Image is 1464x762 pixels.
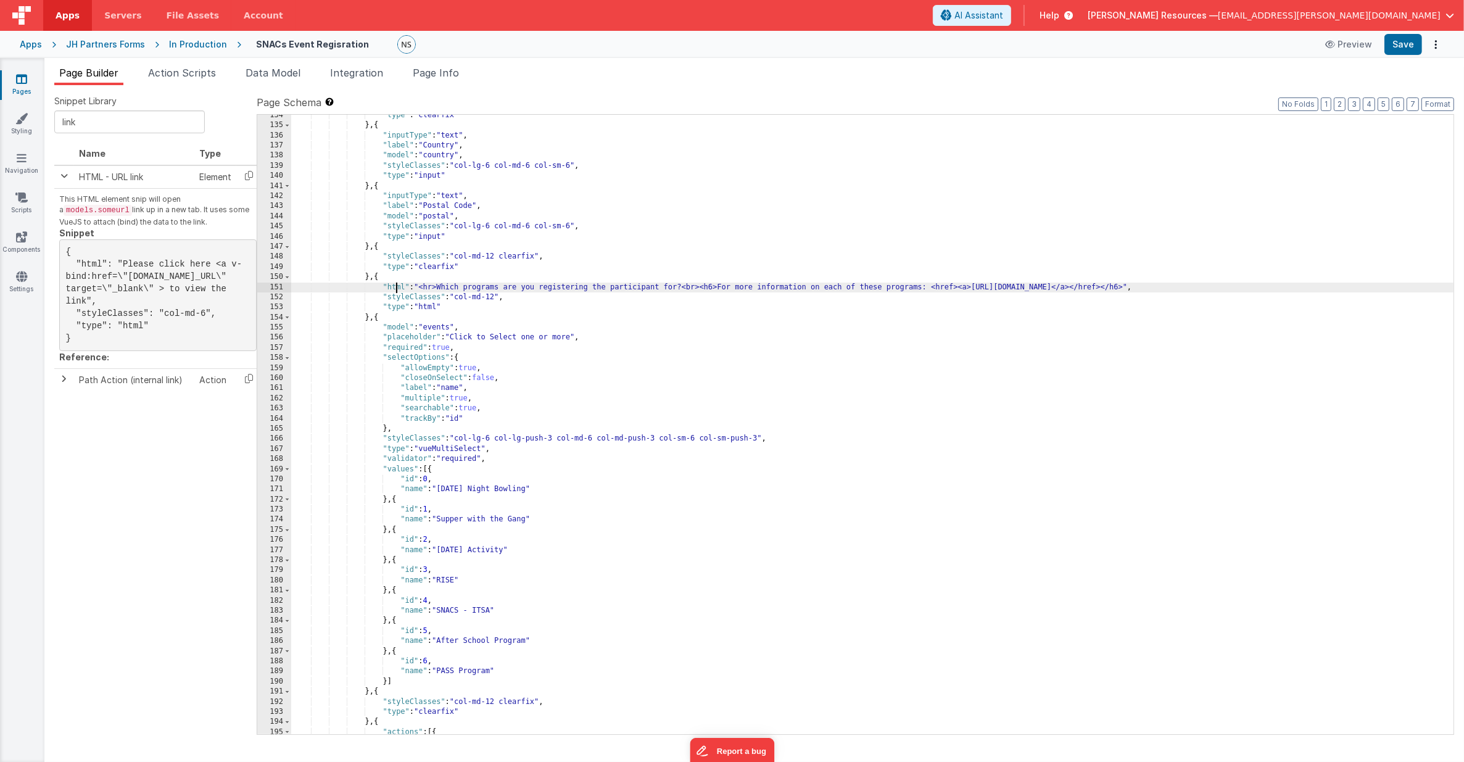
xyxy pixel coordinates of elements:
button: Preview [1318,35,1379,54]
div: 189 [257,666,291,676]
div: Apps [20,38,42,51]
div: 186 [257,636,291,646]
div: 157 [257,343,291,353]
span: File Assets [167,9,220,22]
button: Options [1427,36,1444,53]
div: 139 [257,161,291,171]
div: 164 [257,414,291,424]
h4: SNACs Event Regisration [256,39,369,49]
span: Apps [56,9,80,22]
div: JH Partners Forms [66,38,145,51]
div: 148 [257,252,291,262]
div: 178 [257,555,291,565]
div: 145 [257,222,291,231]
button: 7 [1407,97,1419,111]
div: 155 [257,323,291,333]
div: 166 [257,434,291,444]
div: 141 [257,181,291,191]
button: 4 [1363,97,1375,111]
div: 158 [257,353,291,363]
span: Page Info [413,67,459,79]
div: 181 [257,586,291,595]
div: 191 [257,687,291,697]
div: 190 [257,677,291,687]
button: AI Assistant [933,5,1011,26]
div: 185 [257,626,291,636]
div: 163 [257,404,291,413]
div: 154 [257,313,291,323]
strong: Snippet [59,228,94,238]
div: 144 [257,212,291,222]
td: Action [194,369,236,392]
td: Path Action (internal link) [74,369,194,392]
div: 159 [257,363,291,373]
div: 138 [257,151,291,160]
code: models.someurl [64,205,132,216]
span: Name [79,148,105,159]
div: 195 [257,727,291,737]
div: 140 [257,171,291,181]
div: 173 [257,505,291,515]
div: 160 [257,373,291,383]
button: 3 [1348,97,1360,111]
div: 153 [257,302,291,312]
div: 135 [257,120,291,130]
button: 2 [1334,97,1346,111]
span: Integration [330,67,383,79]
span: Servers [104,9,141,22]
span: Data Model [246,67,300,79]
div: 149 [257,262,291,272]
div: 192 [257,697,291,707]
div: 179 [257,565,291,575]
div: 180 [257,576,291,586]
div: 165 [257,424,291,434]
div: 169 [257,465,291,474]
div: 161 [257,383,291,393]
div: 150 [257,272,291,282]
div: 188 [257,656,291,666]
img: 9faf6a77355ab8871252342ae372224e [398,36,415,53]
div: 137 [257,141,291,151]
p: This HTML element snip will open a link up in a new tab. It uses some VueJS to attach (bind) the ... [59,194,257,227]
div: 171 [257,484,291,494]
div: 170 [257,474,291,484]
div: 176 [257,535,291,545]
span: Help [1040,9,1059,22]
span: Action Scripts [148,67,216,79]
button: 6 [1392,97,1404,111]
button: [PERSON_NAME] Resources — [EMAIL_ADDRESS][PERSON_NAME][DOMAIN_NAME] [1088,9,1454,22]
div: 167 [257,444,291,454]
div: 147 [257,242,291,252]
div: 152 [257,292,291,302]
td: Element [194,165,236,189]
div: 162 [257,394,291,404]
button: Format [1421,97,1454,111]
div: 136 [257,131,291,141]
div: 182 [257,596,291,606]
div: In Production [169,38,227,51]
strong: Reference: [59,352,109,362]
div: 151 [257,283,291,292]
input: Search Snippets ... [54,110,205,133]
div: 172 [257,495,291,505]
div: 146 [257,232,291,242]
div: 156 [257,333,291,342]
div: 187 [257,647,291,656]
span: AI Assistant [954,9,1003,22]
div: 143 [257,201,291,211]
button: No Folds [1278,97,1318,111]
div: 184 [257,616,291,626]
span: Type [199,148,221,159]
div: 175 [257,525,291,535]
div: 174 [257,515,291,524]
pre: { "html": "Please click here <a v-bind:href=\"[DOMAIN_NAME]_URL\" target=\"_blank\" > to view the... [59,239,257,351]
button: Save [1384,34,1422,55]
button: 1 [1321,97,1331,111]
span: Snippet Library [54,95,117,107]
div: 168 [257,454,291,464]
div: 134 [257,110,291,120]
button: 5 [1378,97,1389,111]
div: 193 [257,707,291,717]
span: Page Builder [59,67,118,79]
span: [EMAIL_ADDRESS][PERSON_NAME][DOMAIN_NAME] [1218,9,1441,22]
